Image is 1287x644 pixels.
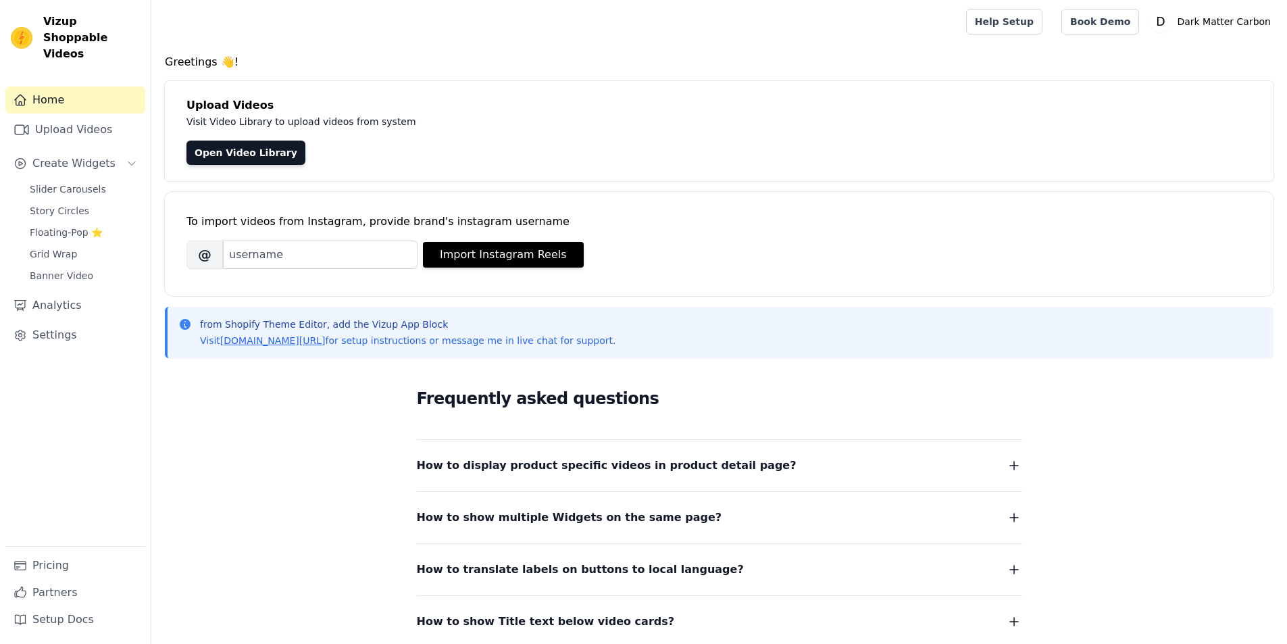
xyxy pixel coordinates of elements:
[30,269,93,282] span: Banner Video
[22,266,145,285] a: Banner Video
[223,241,418,269] input: username
[417,456,1022,475] button: How to display product specific videos in product detail page?
[5,150,145,177] button: Create Widgets
[30,226,103,239] span: Floating-Pop ⭐
[186,241,223,269] span: @
[43,14,140,62] span: Vizup Shoppable Videos
[5,552,145,579] a: Pricing
[165,54,1273,70] h4: Greetings 👋!
[1171,9,1276,34] p: Dark Matter Carbon
[5,606,145,633] a: Setup Docs
[417,560,1022,579] button: How to translate labels on buttons to local language?
[186,114,792,130] p: Visit Video Library to upload videos from system
[5,579,145,606] a: Partners
[966,9,1042,34] a: Help Setup
[1157,15,1165,28] text: D
[30,204,89,218] span: Story Circles
[417,612,675,631] span: How to show Title text below video cards?
[22,201,145,220] a: Story Circles
[22,223,145,242] a: Floating-Pop ⭐
[200,318,615,331] p: from Shopify Theme Editor, add the Vizup App Block
[200,334,615,347] p: Visit for setup instructions or message me in live chat for support.
[220,335,326,346] a: [DOMAIN_NAME][URL]
[30,182,106,196] span: Slider Carousels
[5,322,145,349] a: Settings
[1061,9,1139,34] a: Book Demo
[417,560,744,579] span: How to translate labels on buttons to local language?
[22,180,145,199] a: Slider Carousels
[417,456,797,475] span: How to display product specific videos in product detail page?
[417,385,1022,412] h2: Frequently asked questions
[5,86,145,114] a: Home
[186,97,1252,114] h4: Upload Videos
[417,508,1022,527] button: How to show multiple Widgets on the same page?
[11,27,32,49] img: Vizup
[417,508,722,527] span: How to show multiple Widgets on the same page?
[417,612,1022,631] button: How to show Title text below video cards?
[186,141,305,165] a: Open Video Library
[423,242,584,268] button: Import Instagram Reels
[186,214,1252,230] div: To import videos from Instagram, provide brand's instagram username
[32,155,116,172] span: Create Widgets
[5,292,145,319] a: Analytics
[22,245,145,264] a: Grid Wrap
[1150,9,1276,34] button: D Dark Matter Carbon
[5,116,145,143] a: Upload Videos
[30,247,77,261] span: Grid Wrap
